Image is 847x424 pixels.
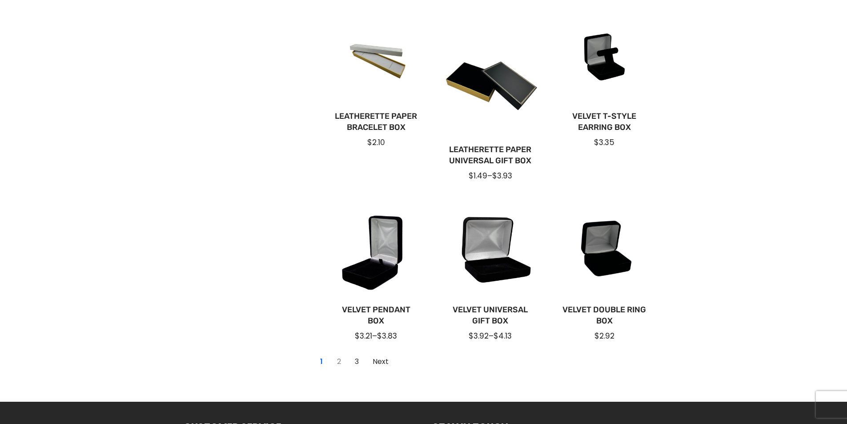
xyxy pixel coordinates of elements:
span: $1.49 [469,170,487,181]
a: Leatherette Paper Universal Gift Box [447,144,533,166]
div: $2.10 [333,137,419,148]
span: $3.83 [377,331,397,341]
a: Go to Page 2 [332,355,346,369]
a: Leatherette Paper Bracelet Box [333,111,419,133]
a: Current Page, Page 1 [314,355,329,369]
a: Go to Page 3 [350,355,364,369]
div: – [447,331,533,341]
span: $3.21 [355,331,372,341]
div: $2.92 [562,331,647,341]
div: – [447,170,533,181]
span: $3.92 [469,331,489,341]
div: – [333,331,419,341]
div: $3.35 [562,137,647,148]
span: $3.93 [492,170,512,181]
span: $4.13 [494,331,512,341]
a: Go to Page 2 [368,355,393,369]
a: Velvet Pendant Box [333,304,419,327]
nav: Page navigation [313,353,395,371]
a: Velvet Universal Gift Box [447,304,533,327]
a: Velvet T-Style Earring Box [562,111,647,133]
a: Velvet Double Ring Box [562,304,647,327]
